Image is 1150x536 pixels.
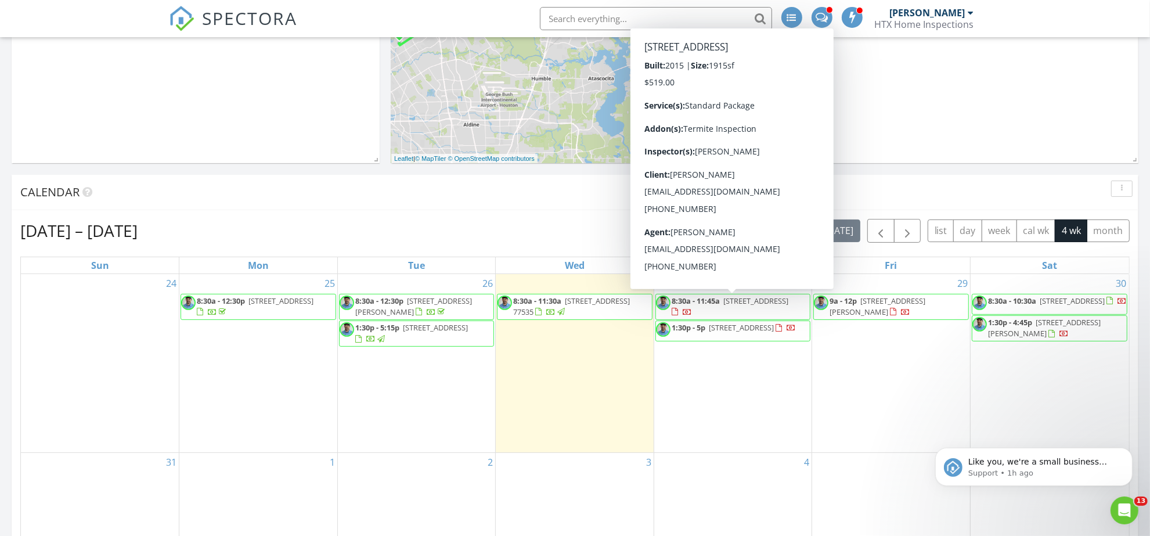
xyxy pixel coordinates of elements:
img: picture.jpg [972,296,987,310]
a: Go to August 29, 2025 [955,274,970,293]
a: Tuesday [406,257,427,274]
a: 1:30p - 5p [STREET_ADDRESS] [655,321,811,341]
a: 9a - 12p [STREET_ADDRESS][PERSON_NAME] [813,294,969,320]
a: Saturday [1040,257,1059,274]
a: Monday [246,257,271,274]
a: Go to August 30, 2025 [1113,274,1129,293]
td: Go to August 24, 2025 [21,274,179,453]
a: Go to September 1, 2025 [327,453,337,472]
a: 1:30p - 5p [STREET_ADDRESS] [672,322,796,333]
button: day [953,220,982,242]
div: HTX Home Inspections [875,19,974,30]
input: Search everything... [540,7,772,30]
iframe: Intercom live chat [1111,497,1138,524]
span: 8:30a - 12:30p [355,296,403,306]
img: picture.jpg [972,317,987,332]
iframe: Intercom notifications message [918,423,1150,505]
td: Go to August 26, 2025 [337,274,496,453]
button: Next [894,219,921,243]
span: [STREET_ADDRESS][PERSON_NAME] [830,296,925,317]
a: © MapTiler [415,155,446,162]
td: Go to August 29, 2025 [812,274,971,453]
td: Go to August 27, 2025 [496,274,654,453]
span: [STREET_ADDRESS] [403,322,468,333]
img: picture.jpg [814,296,828,310]
td: Go to August 30, 2025 [970,274,1129,453]
img: picture.jpg [498,296,512,310]
span: 1:30p - 5p [672,322,705,333]
a: 8:30a - 11:30a [STREET_ADDRESS] 77535 [513,296,630,317]
a: Leaflet [394,155,413,162]
span: SPECTORA [203,6,298,30]
button: cal wk [1016,220,1056,242]
a: Go to September 4, 2025 [802,453,812,472]
span: 9a - 12p [830,296,857,306]
a: Go to August 31, 2025 [164,453,179,472]
td: Go to August 25, 2025 [179,274,338,453]
span: 1:30p - 5:15p [355,322,399,333]
button: week [982,220,1017,242]
a: Friday [883,257,900,274]
span: [STREET_ADDRESS] 77535 [513,296,630,317]
a: 1:30p - 4:45p [STREET_ADDRESS][PERSON_NAME] [972,315,1127,341]
span: [STREET_ADDRESS] [1040,296,1105,306]
a: 8:30a - 11:45a [STREET_ADDRESS] [672,296,788,317]
a: Sunday [89,257,111,274]
div: | [391,154,538,164]
a: 1:30p - 5:15p [STREET_ADDRESS] [355,322,468,344]
span: [STREET_ADDRESS][PERSON_NAME] [988,317,1101,339]
a: © OpenStreetMap contributors [448,155,535,162]
a: 8:30a - 12:30p [STREET_ADDRESS][PERSON_NAME] [339,294,495,320]
span: 8:30a - 11:45a [672,296,720,306]
a: 8:30a - 10:30a [STREET_ADDRESS] [972,294,1127,315]
span: 8:30a - 12:30p [197,296,245,306]
a: Go to August 28, 2025 [796,274,812,293]
img: picture.jpg [181,296,196,310]
button: [DATE] [818,220,860,242]
a: 1:30p - 5:15p [STREET_ADDRESS] [339,321,495,347]
a: Go to August 24, 2025 [164,274,179,293]
a: Go to September 3, 2025 [644,453,654,472]
button: Previous [867,219,895,243]
img: picture.jpg [340,296,354,310]
button: list [928,220,954,242]
img: picture.jpg [656,296,670,310]
a: Go to August 25, 2025 [322,274,337,293]
a: 9a - 12p [STREET_ADDRESS][PERSON_NAME] [830,296,925,317]
img: picture.jpg [656,322,670,337]
h2: [DATE] – [DATE] [20,219,138,242]
button: 4 wk [1055,220,1087,242]
span: 8:30a - 10:30a [988,296,1036,306]
a: Go to August 26, 2025 [480,274,495,293]
img: The Best Home Inspection Software - Spectora [169,6,194,31]
img: picture.jpg [340,322,354,337]
a: 8:30a - 12:30p [STREET_ADDRESS] [197,296,313,317]
a: Go to August 27, 2025 [639,274,654,293]
a: 8:30a - 12:30p [STREET_ADDRESS][PERSON_NAME] [355,296,472,317]
a: Thursday [722,257,744,274]
button: month [1087,220,1130,242]
a: Go to September 2, 2025 [485,453,495,472]
span: Calendar [20,184,80,200]
td: Go to August 28, 2025 [654,274,812,453]
a: SPECTORA [169,16,298,40]
a: Wednesday [563,257,587,274]
a: 8:30a - 12:30p [STREET_ADDRESS] [181,294,336,320]
span: [STREET_ADDRESS] [248,296,313,306]
span: 1:30p - 4:45p [988,317,1032,328]
div: [PERSON_NAME] [890,7,965,19]
span: [STREET_ADDRESS][PERSON_NAME] [355,296,472,317]
a: 8:30a - 10:30a [STREET_ADDRESS] [988,296,1127,306]
a: 8:30a - 11:45a [STREET_ADDRESS] [655,294,811,320]
span: [STREET_ADDRESS] [709,322,774,333]
a: 8:30a - 11:30a [STREET_ADDRESS] 77535 [497,294,652,320]
span: [STREET_ADDRESS] [723,296,788,306]
a: 1:30p - 4:45p [STREET_ADDRESS][PERSON_NAME] [988,317,1101,339]
span: 8:30a - 11:30a [513,296,561,306]
span: 13 [1134,497,1148,506]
